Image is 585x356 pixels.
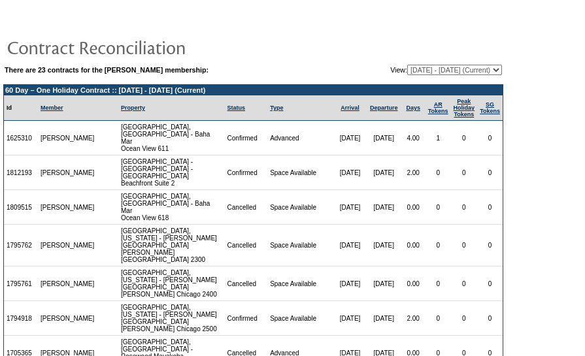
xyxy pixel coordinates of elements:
[227,105,246,111] a: Status
[401,301,426,336] td: 2.00
[121,105,145,111] a: Property
[267,121,333,155] td: Advanced
[451,267,478,301] td: 0
[38,190,97,225] td: [PERSON_NAME]
[225,225,268,267] td: Cancelled
[4,267,38,301] td: 1795761
[426,267,451,301] td: 0
[477,121,503,155] td: 0
[4,95,38,121] td: Id
[225,121,268,155] td: Confirmed
[225,301,268,336] td: Confirmed
[451,225,478,267] td: 0
[4,225,38,267] td: 1795762
[118,267,225,301] td: [GEOGRAPHIC_DATA], [US_STATE] - [PERSON_NAME][GEOGRAPHIC_DATA] [PERSON_NAME] Chicago 2400
[326,65,502,75] td: View:
[367,121,401,155] td: [DATE]
[4,155,38,190] td: 1812193
[454,98,475,118] a: Peak HolidayTokens
[333,301,366,336] td: [DATE]
[341,105,359,111] a: Arrival
[401,225,426,267] td: 0.00
[480,101,500,114] a: SGTokens
[267,301,333,336] td: Space Available
[401,155,426,190] td: 2.00
[38,225,97,267] td: [PERSON_NAME]
[41,105,63,111] a: Member
[451,190,478,225] td: 0
[367,301,401,336] td: [DATE]
[401,121,426,155] td: 4.00
[401,190,426,225] td: 0.00
[225,155,268,190] td: Confirmed
[38,301,97,336] td: [PERSON_NAME]
[426,225,451,267] td: 0
[477,225,503,267] td: 0
[477,155,503,190] td: 0
[333,267,366,301] td: [DATE]
[367,190,401,225] td: [DATE]
[118,121,225,155] td: [GEOGRAPHIC_DATA], [GEOGRAPHIC_DATA] - Baha Mar Ocean View 611
[370,105,398,111] a: Departure
[38,121,97,155] td: [PERSON_NAME]
[5,66,209,74] b: There are 23 contracts for the [PERSON_NAME] membership:
[333,225,366,267] td: [DATE]
[477,190,503,225] td: 0
[451,301,478,336] td: 0
[118,225,225,267] td: [GEOGRAPHIC_DATA], [US_STATE] - [PERSON_NAME][GEOGRAPHIC_DATA] [PERSON_NAME] [GEOGRAPHIC_DATA] 2300
[4,190,38,225] td: 1809515
[333,190,366,225] td: [DATE]
[38,155,97,190] td: [PERSON_NAME]
[367,225,401,267] td: [DATE]
[406,105,420,111] a: Days
[118,190,225,225] td: [GEOGRAPHIC_DATA], [GEOGRAPHIC_DATA] - Baha Mar Ocean View 618
[426,155,451,190] td: 0
[426,121,451,155] td: 1
[267,155,333,190] td: Space Available
[118,301,225,336] td: [GEOGRAPHIC_DATA], [US_STATE] - [PERSON_NAME][GEOGRAPHIC_DATA] [PERSON_NAME] Chicago 2500
[367,155,401,190] td: [DATE]
[367,267,401,301] td: [DATE]
[118,155,225,190] td: [GEOGRAPHIC_DATA] - [GEOGRAPHIC_DATA] - [GEOGRAPHIC_DATA] Beachfront Suite 2
[4,121,38,155] td: 1625310
[451,121,478,155] td: 0
[38,267,97,301] td: [PERSON_NAME]
[225,267,268,301] td: Cancelled
[225,190,268,225] td: Cancelled
[426,301,451,336] td: 0
[267,267,333,301] td: Space Available
[7,34,268,60] img: pgTtlContractReconciliation.gif
[270,105,283,111] a: Type
[426,190,451,225] td: 0
[333,155,366,190] td: [DATE]
[267,225,333,267] td: Space Available
[4,301,38,336] td: 1794918
[401,267,426,301] td: 0.00
[477,301,503,336] td: 0
[4,85,503,95] td: 60 Day – One Holiday Contract :: [DATE] - [DATE] (Current)
[333,121,366,155] td: [DATE]
[267,190,333,225] td: Space Available
[477,267,503,301] td: 0
[451,155,478,190] td: 0
[428,101,448,114] a: ARTokens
